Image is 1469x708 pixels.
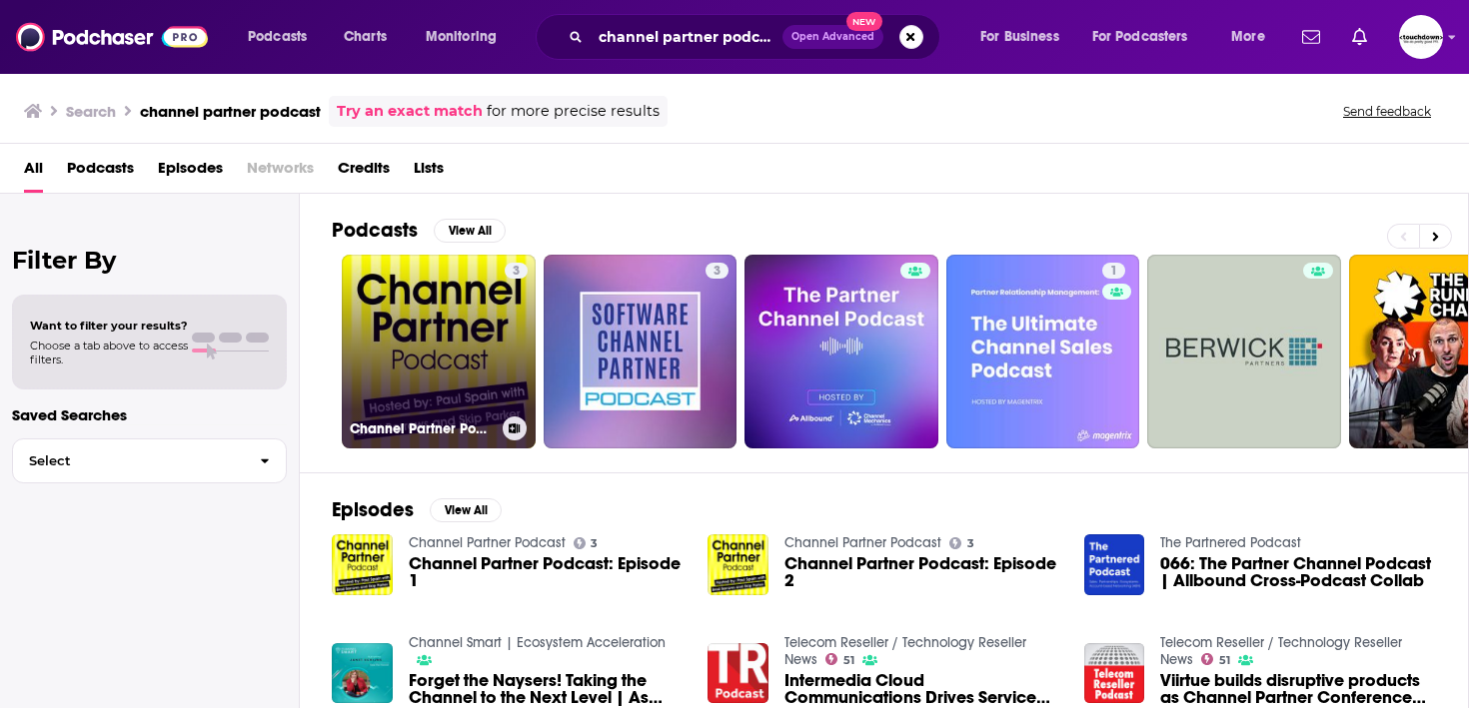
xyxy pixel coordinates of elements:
a: 51 [825,653,854,665]
a: Lists [414,152,444,193]
span: 3 [591,539,598,548]
h2: Podcasts [332,218,418,243]
button: open menu [412,21,523,53]
span: Logged in as jvervelde [1399,15,1443,59]
span: Podcasts [248,23,307,51]
a: Show notifications dropdown [1294,20,1328,54]
a: Show notifications dropdown [1344,20,1375,54]
h2: Filter By [12,246,287,275]
a: 3 [949,537,974,549]
span: Want to filter your results? [30,319,188,333]
span: More [1231,23,1265,51]
a: 3 [544,255,737,448]
img: Channel Partner Podcast: Episode 2 [708,534,768,595]
a: EpisodesView All [332,497,502,522]
button: Select [12,438,287,483]
span: For Business [980,23,1059,51]
a: 3 [574,537,599,549]
img: Viirtue builds disruptive products as Channel Partner Conference approaches, Podcast [1084,643,1145,704]
a: Channel Partner Podcast: Episode 1 [409,555,685,589]
h3: Channel Partner Podcast [350,420,495,437]
a: 3 [505,263,528,279]
button: open menu [234,21,333,53]
span: Choose a tab above to access filters. [30,339,188,366]
button: Send feedback [1337,103,1437,120]
img: Podchaser - Follow, Share and Rate Podcasts [16,18,208,56]
img: Intermedia Cloud Communications Drives Service Provider Success with Expanded Partner Program, Ch... [708,643,768,704]
img: 066: The Partner Channel Podcast | Allbound Cross-Podcast Collab [1084,534,1145,595]
span: Monitoring [426,23,497,51]
a: Channel Smart | Ecosystem Acceleration [409,634,666,651]
a: 3Channel Partner Podcast [342,255,536,448]
button: open menu [1079,21,1217,53]
img: Channel Partner Podcast: Episode 1 [332,534,393,595]
a: 3 [706,263,729,279]
span: New [846,12,882,31]
a: Episodes [158,152,223,193]
span: 3 [967,539,974,548]
span: Networks [247,152,314,193]
a: The Partnered Podcast [1160,534,1301,551]
a: Channel Partner Podcast [409,534,566,551]
span: 3 [714,262,721,282]
a: PodcastsView All [332,218,506,243]
a: Telecom Reseller / Technology Reseller News [1160,634,1402,668]
a: Credits [338,152,390,193]
a: Telecom Reseller / Technology Reseller News [784,634,1026,668]
button: open menu [966,21,1084,53]
a: Charts [331,21,399,53]
a: Podcasts [67,152,134,193]
button: Open AdvancedNew [782,25,883,49]
button: View All [430,498,502,522]
a: 1 [1102,263,1125,279]
a: Forget the Naysers! Taking the Channel to the Next Level | As Heard On The Software Channel Partn... [409,672,685,706]
div: Search podcasts, credits, & more... [555,14,959,60]
button: open menu [1217,21,1290,53]
span: Open Advanced [791,32,874,42]
a: All [24,152,43,193]
img: Forget the Naysers! Taking the Channel to the Next Level | As Heard On The Software Channel Partn... [332,643,393,704]
button: Show profile menu [1399,15,1443,59]
button: View All [434,219,506,243]
a: Intermedia Cloud Communications Drives Service Provider Success with Expanded Partner Program, Ch... [784,672,1060,706]
h3: Search [66,102,116,121]
input: Search podcasts, credits, & more... [591,21,782,53]
a: Channel Partner Podcast: Episode 2 [784,555,1060,589]
span: 51 [1219,656,1230,665]
h2: Episodes [332,497,414,522]
a: 51 [1201,653,1230,665]
span: For Podcasters [1092,23,1188,51]
a: Viirtue builds disruptive products as Channel Partner Conference approaches, Podcast [1160,672,1436,706]
a: Try an exact match [337,100,483,123]
h3: channel partner podcast [140,102,321,121]
a: Channel Partner Podcast [784,534,941,551]
span: Select [13,454,244,467]
p: Saved Searches [12,405,287,424]
a: 066: The Partner Channel Podcast | Allbound Cross-Podcast Collab [1160,555,1436,589]
a: 1 [946,255,1140,448]
img: User Profile [1399,15,1443,59]
span: 3 [513,262,520,282]
span: 51 [843,656,854,665]
span: 1 [1110,262,1117,282]
span: for more precise results [487,100,660,123]
span: Charts [344,23,387,51]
